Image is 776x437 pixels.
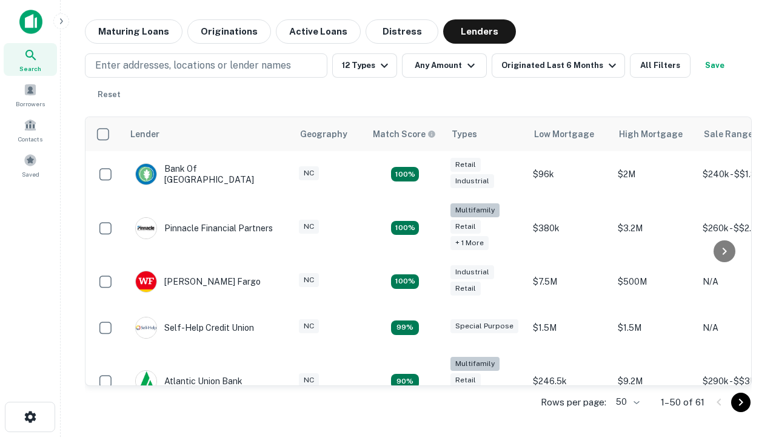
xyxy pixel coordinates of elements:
[527,351,612,412] td: $246.5k
[299,373,319,387] div: NC
[135,317,254,339] div: Self-help Credit Union
[293,117,366,151] th: Geography
[731,393,751,412] button: Go to next page
[534,127,594,141] div: Low Mortgage
[136,164,156,185] img: picture
[22,169,39,179] span: Saved
[450,373,481,387] div: Retail
[501,58,620,73] div: Originated Last 6 Months
[300,127,347,141] div: Geography
[299,273,319,287] div: NC
[85,53,327,78] button: Enter addresses, locations or lender names
[630,53,691,78] button: All Filters
[450,174,494,188] div: Industrial
[450,236,489,250] div: + 1 more
[527,259,612,305] td: $7.5M
[16,99,45,109] span: Borrowers
[136,218,156,239] img: picture
[299,220,319,234] div: NC
[391,374,419,388] div: Matching Properties: 10, hasApolloMatch: undefined
[450,158,481,172] div: Retail
[4,78,57,111] a: Borrowers
[85,19,182,44] button: Maturing Loans
[391,167,419,181] div: Matching Properties: 15, hasApolloMatch: undefined
[450,203,500,217] div: Multifamily
[187,19,271,44] button: Originations
[135,370,242,392] div: Atlantic Union Bank
[450,357,500,371] div: Multifamily
[612,305,697,351] td: $1.5M
[527,305,612,351] td: $1.5M
[95,58,291,73] p: Enter addresses, locations or lender names
[18,134,42,144] span: Contacts
[715,340,776,398] iframe: Chat Widget
[391,320,419,335] div: Matching Properties: 11, hasApolloMatch: undefined
[299,166,319,180] div: NC
[332,53,397,78] button: 12 Types
[612,151,697,197] td: $2M
[276,19,361,44] button: Active Loans
[452,127,477,141] div: Types
[527,117,612,151] th: Low Mortgage
[612,259,697,305] td: $500M
[136,271,156,292] img: picture
[366,19,438,44] button: Distress
[612,197,697,259] td: $3.2M
[90,83,129,107] button: Reset
[450,319,518,333] div: Special Purpose
[492,53,625,78] button: Originated Last 6 Months
[391,221,419,235] div: Matching Properties: 20, hasApolloMatch: undefined
[130,127,159,141] div: Lender
[612,117,697,151] th: High Mortgage
[450,282,481,296] div: Retail
[19,64,41,73] span: Search
[443,19,516,44] button: Lenders
[136,371,156,391] img: picture
[373,127,433,141] h6: Match Score
[619,127,683,141] div: High Mortgage
[527,151,612,197] td: $96k
[4,43,57,76] a: Search
[4,113,57,146] a: Contacts
[450,220,481,234] div: Retail
[391,274,419,289] div: Matching Properties: 14, hasApolloMatch: undefined
[4,149,57,181] a: Saved
[135,163,281,185] div: Bank Of [GEOGRAPHIC_DATA]
[611,393,641,411] div: 50
[704,127,753,141] div: Sale Range
[19,10,42,34] img: capitalize-icon.png
[135,217,273,239] div: Pinnacle Financial Partners
[541,395,606,410] p: Rows per page:
[695,53,734,78] button: Save your search to get updates of matches that match your search criteria.
[373,127,436,141] div: Capitalize uses an advanced AI algorithm to match your search with the best lender. The match sco...
[612,351,697,412] td: $9.2M
[661,395,704,410] p: 1–50 of 61
[135,271,261,293] div: [PERSON_NAME] Fargo
[366,117,444,151] th: Capitalize uses an advanced AI algorithm to match your search with the best lender. The match sco...
[299,319,319,333] div: NC
[450,265,494,279] div: Industrial
[123,117,293,151] th: Lender
[136,317,156,338] img: picture
[444,117,527,151] th: Types
[402,53,487,78] button: Any Amount
[527,197,612,259] td: $380k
